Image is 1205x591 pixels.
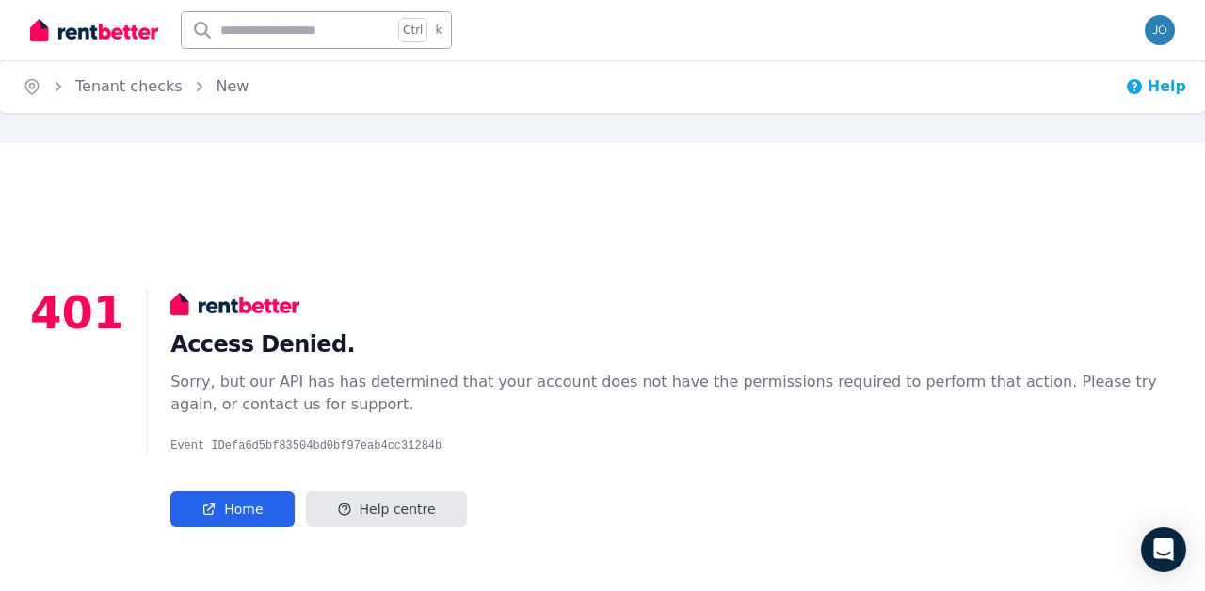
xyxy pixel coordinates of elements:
img: RentBetter [30,16,158,44]
a: Help centre [306,491,467,527]
p: 401 [30,290,124,527]
a: New [217,77,249,95]
img: joannkelly1821@outlook.com [1145,15,1175,45]
h1: Access Denied. [170,329,1175,359]
pre: Event ID efa6d5bf83504bd0bf97eab4cc31284b [170,439,1175,454]
button: Help [1125,75,1186,98]
a: Home [170,491,294,527]
span: Ctrl [398,18,427,42]
img: RentBetter logo [170,290,298,318]
span: k [435,23,442,38]
div: Open Intercom Messenger [1141,527,1186,572]
a: Tenant checks [75,77,183,95]
div: Sorry, but our API has has determined that your account does not have the permissions required to... [170,371,1175,416]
